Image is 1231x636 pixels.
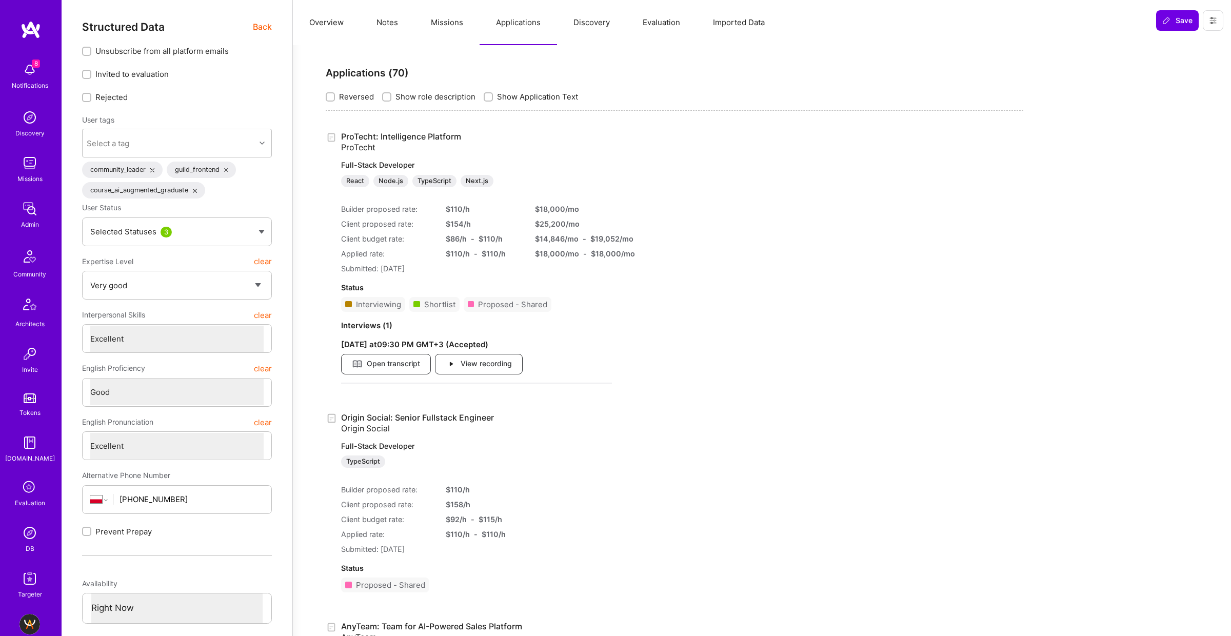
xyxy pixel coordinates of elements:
button: Save [1156,10,1199,31]
div: Client proposed rate: [341,218,433,229]
div: $ 18,000 /mo [535,248,579,259]
div: Client budget rate: [341,233,433,244]
div: $ 110 /h [482,248,506,259]
img: guide book [19,432,40,453]
button: clear [254,413,272,431]
img: caret [259,230,265,234]
span: ProTecht [341,142,375,152]
div: Tokens [19,407,41,418]
span: Invited to evaluation [95,69,169,79]
div: DB [26,543,34,554]
i: icon Application [326,412,337,424]
div: Created [326,131,341,143]
button: View recording [435,354,523,374]
div: Discovery [15,128,45,138]
div: - [583,248,587,259]
div: Submitted: [DATE] [341,544,612,554]
button: clear [254,306,272,324]
div: - [583,233,586,244]
div: Admin [21,219,39,230]
div: Invite [22,364,38,375]
img: Skill Targeter [19,568,40,589]
i: icon Chevron [260,141,265,146]
div: Builder proposed rate: [341,204,433,214]
strong: Applications ( 70 ) [326,67,409,79]
div: Missions [17,173,43,184]
div: Select a tag [87,138,129,149]
strong: [DATE] at 09:30 PM GMT+3 ( Accepted ) [341,340,488,349]
div: guild_frontend [167,162,236,178]
div: Proposed - Shared [356,580,425,590]
button: clear [254,359,272,377]
div: Targeter [18,589,42,600]
a: ProTecht: Intelligence PlatformProTechtFull-Stack DeveloperReactNode.jsTypeScriptNext.js [341,131,612,187]
div: Evaluation [15,498,45,508]
div: - [474,248,478,259]
span: Reversed [339,91,374,102]
span: Interpersonal Skills [82,306,145,324]
div: $ 115 /h [479,514,502,525]
div: [DOMAIN_NAME] [5,453,55,464]
img: Architects [17,294,42,319]
i: icon Application [326,132,337,144]
div: Applied rate: [341,529,433,540]
div: Created [326,621,341,633]
div: 3 [161,227,172,237]
span: Show Application Text [497,91,578,102]
div: Notifications [12,80,48,91]
div: Status [341,563,612,573]
div: $ 92 /h [446,514,467,525]
span: Alternative Phone Number [82,471,170,480]
div: Client proposed rate: [341,499,433,510]
button: clear [254,252,272,271]
div: Interviewing [356,299,401,310]
span: Structured Data [82,21,165,33]
div: $ 14,846 /mo [535,233,579,244]
p: Full-Stack Developer [341,441,612,451]
span: Back [253,21,272,33]
div: Created [326,412,341,424]
i: icon Close [224,168,228,172]
a: BuildTeam [17,614,43,634]
img: tokens [24,393,36,403]
div: $ 19,052 /mo [590,233,633,244]
div: TypeScript [341,455,385,468]
span: English Proficiency [82,359,145,377]
div: $ 110 /h [479,233,503,244]
div: Architects [15,319,45,329]
span: Unsubscribe from all platform emails [95,46,229,56]
div: Availability [82,574,272,593]
i: icon Application [326,622,337,633]
div: Client budget rate: [341,514,433,525]
span: View recording [446,359,512,370]
div: $ 110 /h [446,248,470,259]
i: icon Close [193,189,197,193]
div: $ 25,200 /mo [535,218,612,229]
div: $ 18,000 /mo [591,248,635,259]
div: React [341,175,369,187]
input: +1 (000) 000-0000 [120,486,264,512]
div: Proposed - Shared [478,299,547,310]
div: - [474,529,478,540]
div: Applied rate: [341,248,433,259]
span: Selected Statuses [90,227,156,236]
i: icon SelectionTeam [20,478,39,498]
div: Node.js [373,175,408,187]
img: logo [21,21,41,39]
div: $ 154 /h [446,218,523,229]
span: Save [1162,15,1193,26]
span: Prevent Prepay [95,526,152,537]
button: Open transcript [341,354,431,374]
div: $ 110 /h [446,484,523,495]
img: discovery [19,107,40,128]
div: - [471,233,474,244]
span: User Status [82,203,121,212]
div: course_ai_augmented_graduate [82,182,205,198]
p: Full-Stack Developer [341,160,612,170]
div: $ 18,000 /mo [535,204,612,214]
div: Status [341,282,612,293]
div: community_leader [82,162,163,178]
span: Origin Social [341,423,390,433]
div: $ 158 /h [446,499,523,510]
div: Community [13,269,46,280]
